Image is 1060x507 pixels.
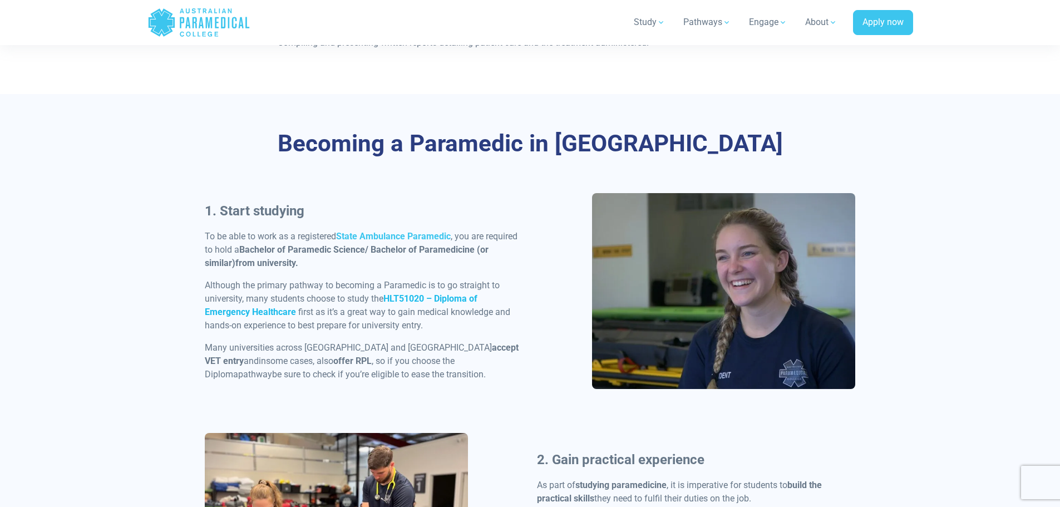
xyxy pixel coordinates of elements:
span: pathway [238,369,272,380]
span: some cases, also [266,356,333,366]
span: , so if you choose the Diploma [205,356,455,380]
b: 2. Gain practical experience [537,452,704,467]
span: Many universities across [GEOGRAPHIC_DATA] and [GEOGRAPHIC_DATA] [205,342,492,353]
strong: build the practical skills [537,480,822,504]
strong: from university. [235,258,298,268]
a: HLT51020 – Diploma of Emergency Healthcare [205,293,477,317]
strong: Bachelor of Paramedic Science/ Bachelor of Paramedicine (or similar) [205,244,489,268]
p: Although the primary pathway to becoming a Paramedic is to go straight to university, many studen... [205,279,524,332]
a: Pathways [677,7,738,38]
p: To be able to work as a registered , you are required to hold a [205,230,524,270]
span: in [259,356,266,366]
a: About [798,7,844,38]
a: Australian Paramedical College [147,4,250,41]
span: and [244,356,259,366]
strong: studying paramedicine [575,480,667,490]
a: State Ambulance Paramedic [336,231,451,242]
span: accept VET entry [205,342,519,366]
strong: 1. Start studying [205,203,304,219]
p: As part of , it is imperative for students to they need to fulfil their duties on the job. [537,479,856,505]
a: Study [627,7,672,38]
a: Apply now [853,10,913,36]
a: Engage [742,7,794,38]
span: offer RPL [333,356,372,366]
h2: Becoming a Paramedic in [GEOGRAPHIC_DATA] [205,130,856,158]
span: be sure to check if you’re eligible to ease the transition. [272,369,486,380]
